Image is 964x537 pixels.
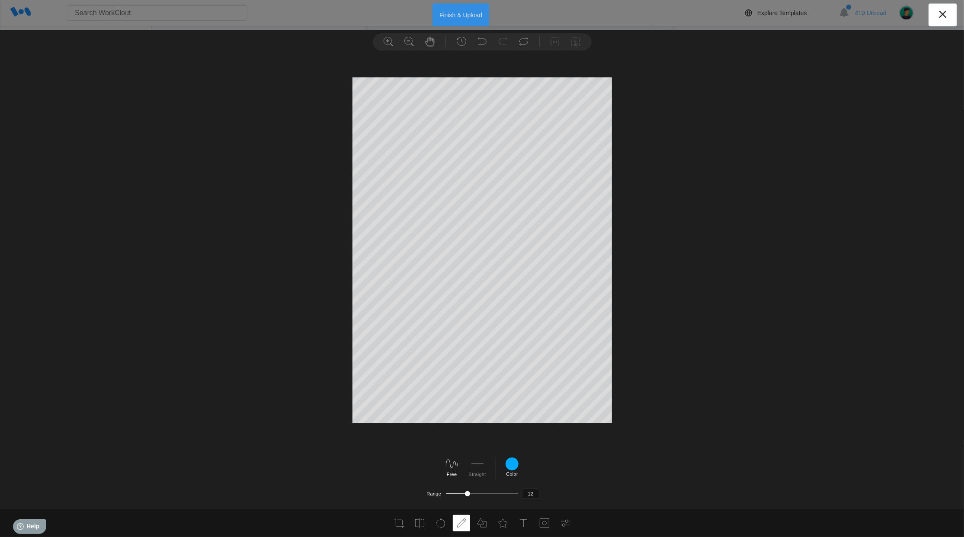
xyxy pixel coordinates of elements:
label: Free [447,472,457,477]
label: Color [506,471,518,476]
label: Straight [468,472,486,477]
label: Range [426,491,441,496]
div: Color [505,457,519,476]
button: Finish & Upload [432,3,489,26]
